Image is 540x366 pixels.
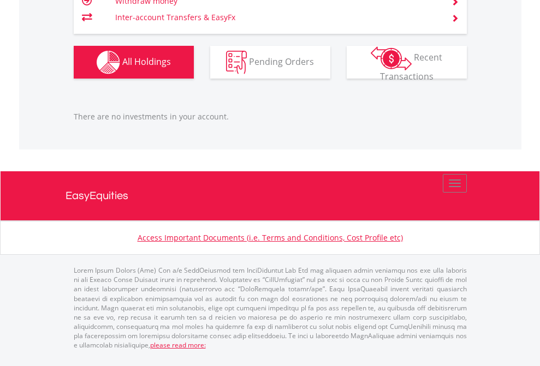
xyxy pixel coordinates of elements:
[74,111,467,122] p: There are no investments in your account.
[210,46,330,79] button: Pending Orders
[347,46,467,79] button: Recent Transactions
[122,55,171,67] span: All Holdings
[249,55,314,67] span: Pending Orders
[66,171,475,220] a: EasyEquities
[150,340,206,350] a: please read more:
[97,51,120,74] img: holdings-wht.png
[138,232,403,243] a: Access Important Documents (i.e. Terms and Conditions, Cost Profile etc)
[74,266,467,350] p: Lorem Ipsum Dolors (Ame) Con a/e SeddOeiusmod tem InciDiduntut Lab Etd mag aliquaen admin veniamq...
[226,51,247,74] img: pending_instructions-wht.png
[74,46,194,79] button: All Holdings
[115,9,438,26] td: Inter-account Transfers & EasyFx
[371,46,412,70] img: transactions-zar-wht.png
